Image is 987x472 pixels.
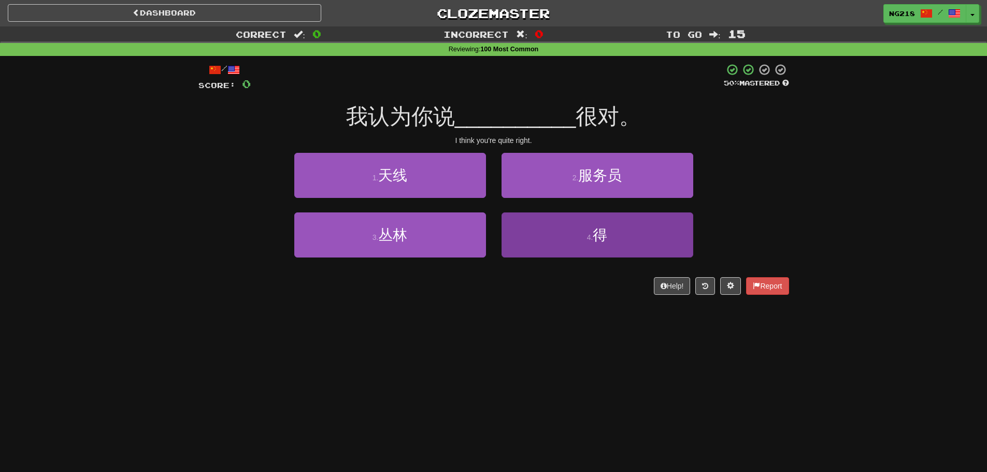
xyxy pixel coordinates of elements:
span: Correct [236,29,287,39]
span: Score: [198,81,236,90]
span: 0 [242,77,251,90]
span: 丛林 [378,227,407,243]
span: : [709,30,721,39]
span: Incorrect [444,29,509,39]
button: Report [746,277,789,295]
small: 4 . [587,233,593,241]
span: 得 [593,227,607,243]
span: : [294,30,305,39]
span: To go [666,29,702,39]
a: ng218 / [883,4,966,23]
div: Mastered [724,79,789,88]
button: Help! [654,277,691,295]
span: 0 [312,27,321,40]
span: / [938,8,943,16]
span: __________ [455,104,576,128]
a: Dashboard [8,4,321,22]
a: Clozemaster [337,4,650,22]
small: 1 . [373,174,379,182]
span: 服务员 [578,167,622,183]
span: 15 [728,27,746,40]
button: 2.服务员 [502,153,693,198]
div: I think you're quite right. [198,135,789,146]
button: 1.天线 [294,153,486,198]
small: 3 . [373,233,379,241]
span: 我认为你说 [346,104,455,128]
span: 50 % [724,79,739,87]
div: / [198,63,251,76]
small: 2 . [573,174,579,182]
button: 3.丛林 [294,212,486,258]
button: 4.得 [502,212,693,258]
span: 很对。 [576,104,641,128]
span: ng218 [889,9,915,18]
span: 天线 [378,167,407,183]
strong: 100 Most Common [480,46,538,53]
button: Round history (alt+y) [695,277,715,295]
span: : [516,30,527,39]
span: 0 [535,27,543,40]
